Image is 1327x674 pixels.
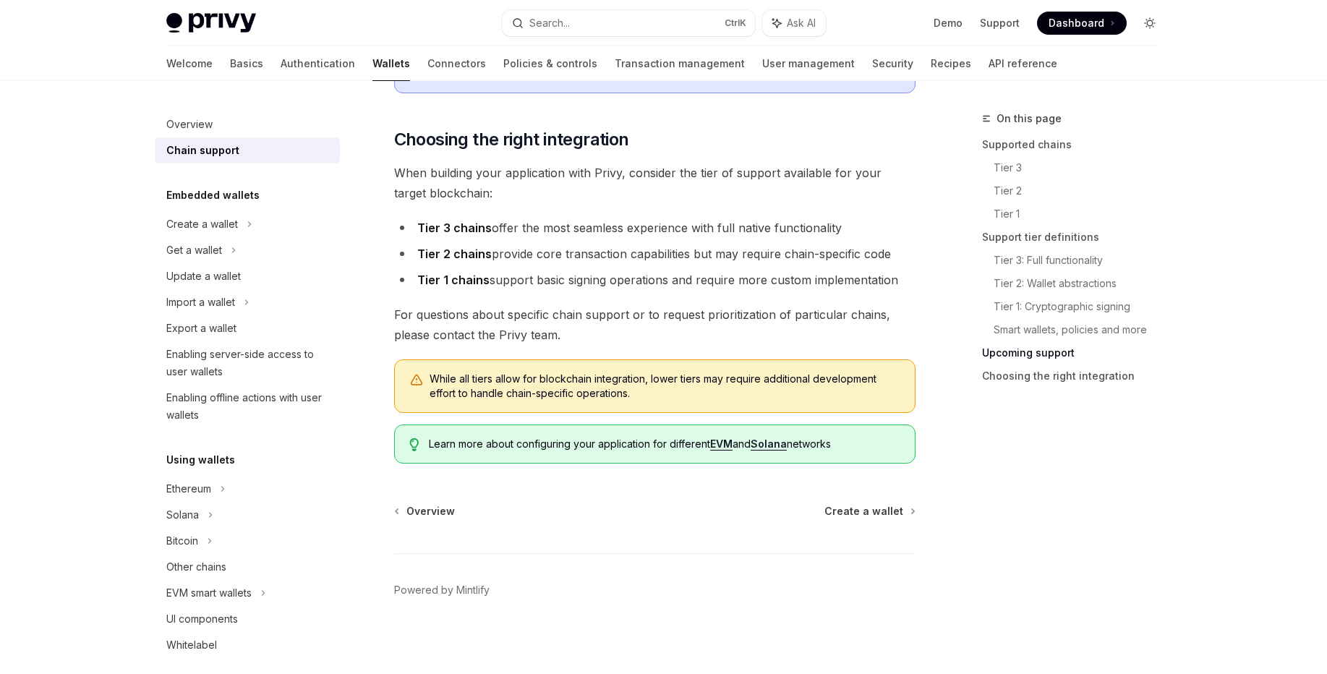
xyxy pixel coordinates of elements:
h5: Embedded wallets [166,187,260,204]
span: When building your application with Privy, consider the tier of support available for your target... [394,163,916,203]
a: Choosing the right integration [982,364,1173,388]
a: Connectors [427,46,486,81]
a: Policies & controls [503,46,597,81]
div: Create a wallet [166,216,238,233]
a: Chain support [155,137,340,163]
div: Solana [166,506,199,524]
a: Create a wallet [824,504,914,519]
a: Demo [934,16,963,30]
span: Ask AI [787,16,816,30]
div: Enabling offline actions with user wallets [166,389,331,424]
span: Learn more about configuring your application for different and networks [429,437,900,451]
a: Tier 2 [994,179,1173,202]
a: Welcome [166,46,213,81]
div: Enabling server-side access to user wallets [166,346,331,380]
a: User management [762,46,855,81]
div: Overview [166,116,213,133]
a: Tier 1: Cryptographic signing [994,295,1173,318]
span: Create a wallet [824,504,903,519]
a: Recipes [931,46,971,81]
a: Export a wallet [155,315,340,341]
a: Support tier definitions [982,226,1173,249]
li: provide core transaction capabilities but may require chain-specific code [394,244,916,264]
div: Export a wallet [166,320,236,337]
button: Toggle dark mode [1138,12,1161,35]
span: Ctrl K [725,17,746,29]
svg: Warning [409,373,424,388]
div: Ethereum [166,480,211,498]
span: Choosing the right integration [394,128,629,151]
a: Solana [751,438,787,451]
a: Authentication [281,46,355,81]
li: support basic signing operations and require more custom implementation [394,270,916,290]
div: UI components [166,610,238,628]
a: Enabling offline actions with user wallets [155,385,340,428]
span: For questions about specific chain support or to request prioritization of particular chains, ple... [394,304,916,345]
a: Basics [230,46,263,81]
a: Transaction management [615,46,745,81]
a: Security [872,46,913,81]
div: Other chains [166,558,226,576]
a: Support [980,16,1020,30]
strong: Tier 1 chains [417,273,490,287]
button: Ask AI [762,10,826,36]
a: API reference [989,46,1057,81]
li: offer the most seamless experience with full native functionality [394,218,916,238]
a: Enabling server-side access to user wallets [155,341,340,385]
div: Get a wallet [166,242,222,259]
a: Whitelabel [155,632,340,658]
a: Tier 3: Full functionality [994,249,1173,272]
div: Bitcoin [166,532,198,550]
div: Update a wallet [166,268,241,285]
a: EVM [710,438,733,451]
div: Chain support [166,142,239,159]
a: UI components [155,606,340,632]
a: Supported chains [982,133,1173,156]
span: Overview [406,504,455,519]
a: Upcoming support [982,341,1173,364]
div: EVM smart wallets [166,584,252,602]
h5: Using wallets [166,451,235,469]
strong: Tier 2 chains [417,247,492,261]
div: Whitelabel [166,636,217,654]
a: Dashboard [1037,12,1127,35]
span: While all tiers allow for blockchain integration, lower tiers may require additional development ... [430,372,900,401]
a: Tier 1 [994,202,1173,226]
a: Other chains [155,554,340,580]
span: Dashboard [1049,16,1104,30]
svg: Tip [409,438,419,451]
a: Smart wallets, policies and more [994,318,1173,341]
div: Search... [529,14,570,32]
span: On this page [997,110,1062,127]
div: Import a wallet [166,294,235,311]
a: Overview [396,504,455,519]
a: Tier 2: Wallet abstractions [994,272,1173,295]
a: Update a wallet [155,263,340,289]
img: light logo [166,13,256,33]
a: Wallets [372,46,410,81]
a: Tier 3 [994,156,1173,179]
a: Overview [155,111,340,137]
strong: Tier 3 chains [417,221,492,235]
a: Powered by Mintlify [394,583,490,597]
button: Search...CtrlK [502,10,755,36]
